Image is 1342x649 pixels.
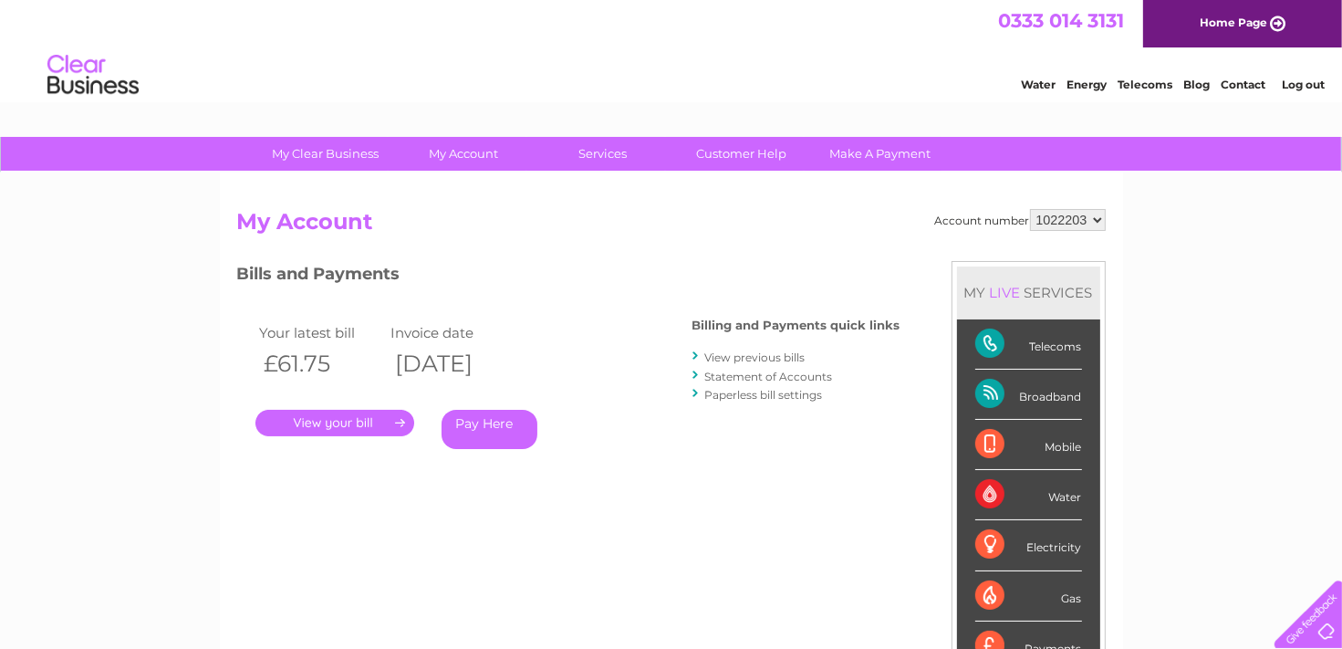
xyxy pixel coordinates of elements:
[241,10,1103,89] div: Clear Business is a trading name of Verastar Limited (registered in [GEOGRAPHIC_DATA] No. 3667643...
[386,320,517,345] td: Invoice date
[1066,78,1107,91] a: Energy
[975,420,1082,470] div: Mobile
[998,9,1124,32] a: 0333 014 3131
[389,137,539,171] a: My Account
[47,47,140,103] img: logo.png
[975,470,1082,520] div: Water
[975,571,1082,622] div: Gas
[1282,78,1325,91] a: Log out
[255,320,387,345] td: Your latest bill
[255,345,387,382] th: £61.75
[975,520,1082,570] div: Electricity
[975,370,1082,420] div: Broadband
[1183,78,1210,91] a: Blog
[705,370,833,383] a: Statement of Accounts
[975,319,1082,370] div: Telecoms
[527,137,678,171] a: Services
[986,284,1025,301] div: LIVE
[805,137,955,171] a: Make A Payment
[1118,78,1172,91] a: Telecoms
[705,388,823,402] a: Paperless bill settings
[250,137,401,171] a: My Clear Business
[237,209,1106,244] h2: My Account
[255,410,414,436] a: .
[1021,78,1056,91] a: Water
[692,319,900,332] h4: Billing and Payments quick links
[705,351,806,364] a: View previous bills
[386,345,517,382] th: [DATE]
[935,209,1106,231] div: Account number
[442,410,537,449] a: Pay Here
[666,137,817,171] a: Customer Help
[957,267,1100,319] div: MY SERVICES
[237,261,900,293] h3: Bills and Payments
[1221,78,1265,91] a: Contact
